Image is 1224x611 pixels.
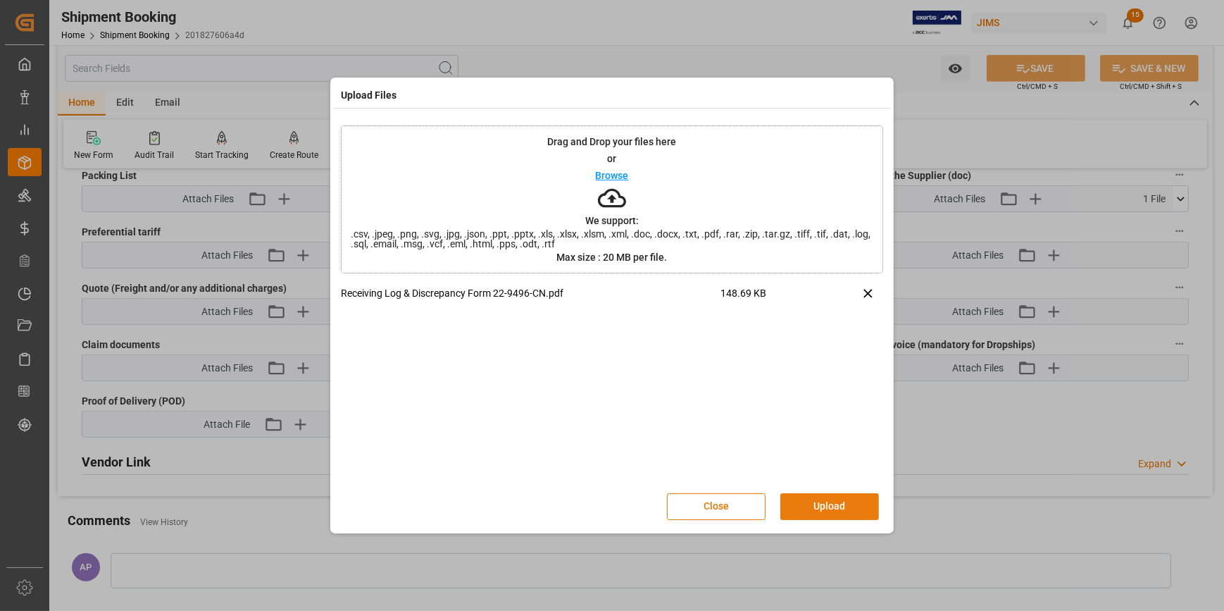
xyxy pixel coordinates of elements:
[720,286,816,311] span: 148.69 KB
[667,493,766,520] button: Close
[585,216,639,226] p: We support:
[341,286,720,301] p: Receiving Log & Discrepancy Form 22-9496-CN.pdf
[342,229,882,249] span: .csv, .jpeg, .png, .svg, .jpg, .json, .ppt, .pptx, .xls, .xlsx, .xlsm, .xml, .doc, .docx, .txt, ....
[780,493,879,520] button: Upload
[548,137,677,147] p: Drag and Drop your files here
[608,154,617,163] p: or
[341,125,883,273] div: Drag and Drop your files hereorBrowseWe support:.csv, .jpeg, .png, .svg, .jpg, .json, .ppt, .pptx...
[596,171,629,180] p: Browse
[341,88,396,103] h4: Upload Files
[557,252,668,262] p: Max size : 20 MB per file.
